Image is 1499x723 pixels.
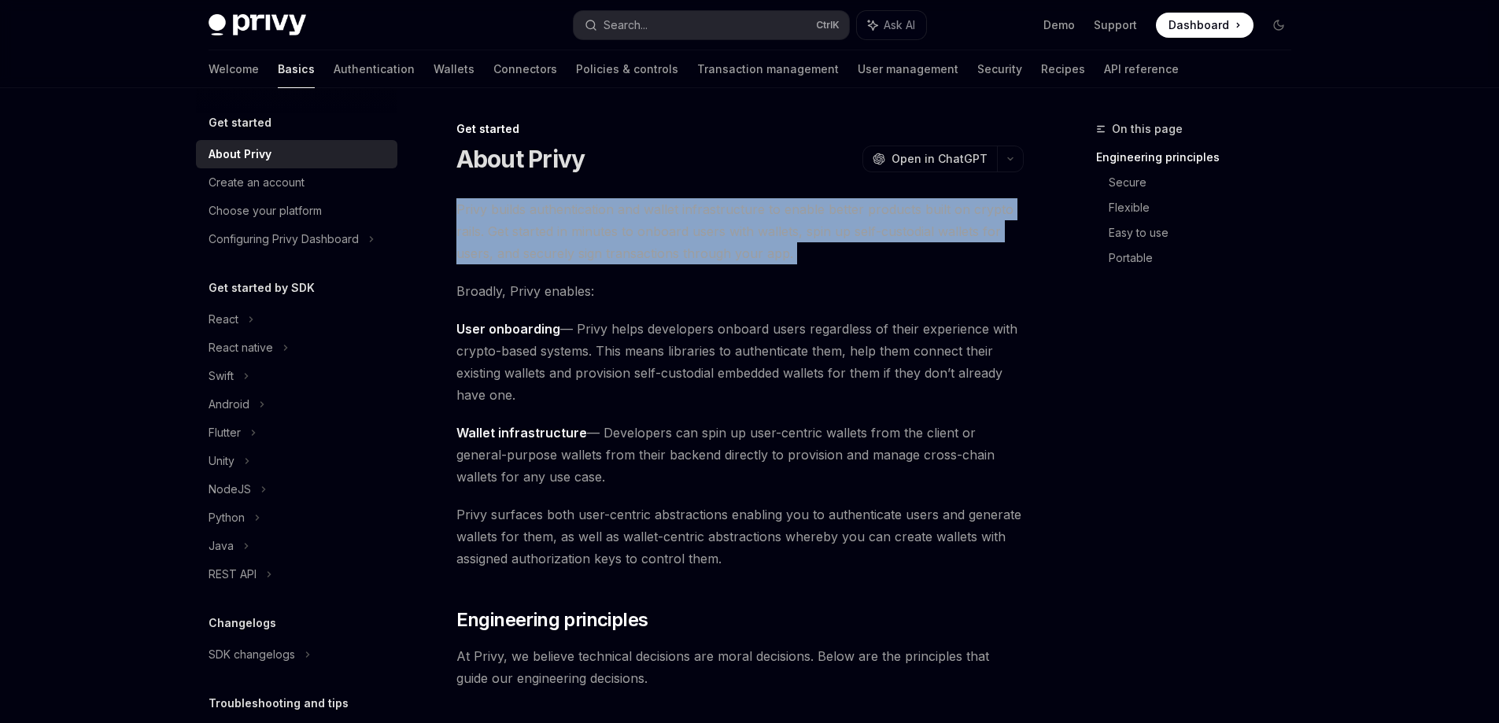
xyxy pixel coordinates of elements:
button: Search...CtrlK [574,11,849,39]
a: Portable [1109,245,1304,271]
a: Basics [278,50,315,88]
a: Security [977,50,1022,88]
button: Ask AI [857,11,926,39]
a: Authentication [334,50,415,88]
a: Engineering principles [1096,145,1304,170]
a: Easy to use [1109,220,1304,245]
strong: Wallet infrastructure [456,425,587,441]
div: Unity [209,452,234,470]
button: Open in ChatGPT [862,146,997,172]
span: Ctrl K [816,19,840,31]
a: Welcome [209,50,259,88]
a: Secure [1109,170,1304,195]
span: Dashboard [1169,17,1229,33]
div: Android [209,395,249,414]
a: API reference [1104,50,1179,88]
h5: Get started [209,113,271,132]
a: Choose your platform [196,197,397,225]
h5: Changelogs [209,614,276,633]
h5: Troubleshooting and tips [209,694,349,713]
strong: User onboarding [456,321,560,337]
a: Dashboard [1156,13,1253,38]
a: Policies & controls [576,50,678,88]
span: — Privy helps developers onboard users regardless of their experience with crypto-based systems. ... [456,318,1024,406]
span: Engineering principles [456,607,648,633]
img: dark logo [209,14,306,36]
div: Python [209,508,245,527]
a: Support [1094,17,1137,33]
a: Connectors [493,50,557,88]
span: Privy surfaces both user-centric abstractions enabling you to authenticate users and generate wal... [456,504,1024,570]
div: NodeJS [209,480,251,499]
span: Privy builds authentication and wallet infrastructure to enable better products built on crypto r... [456,198,1024,264]
span: Ask AI [884,17,915,33]
a: Wallets [434,50,474,88]
div: About Privy [209,145,271,164]
span: On this page [1112,120,1183,138]
a: Recipes [1041,50,1085,88]
div: React [209,310,238,329]
div: React native [209,338,273,357]
h1: About Privy [456,145,585,173]
a: Demo [1043,17,1075,33]
div: Flutter [209,423,241,442]
div: REST API [209,565,257,584]
span: Open in ChatGPT [892,151,988,167]
div: Get started [456,121,1024,137]
div: Java [209,537,234,555]
span: Broadly, Privy enables: [456,280,1024,302]
div: Search... [604,16,648,35]
div: Swift [209,367,234,385]
div: SDK changelogs [209,645,295,664]
h5: Get started by SDK [209,279,315,297]
a: Create an account [196,168,397,197]
a: Transaction management [697,50,839,88]
div: Create an account [209,173,305,192]
a: User management [858,50,958,88]
div: Configuring Privy Dashboard [209,230,359,249]
a: About Privy [196,140,397,168]
span: At Privy, we believe technical decisions are moral decisions. Below are the principles that guide... [456,645,1024,689]
span: — Developers can spin up user-centric wallets from the client or general-purpose wallets from the... [456,422,1024,488]
a: Flexible [1109,195,1304,220]
div: Choose your platform [209,201,322,220]
button: Toggle dark mode [1266,13,1291,38]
